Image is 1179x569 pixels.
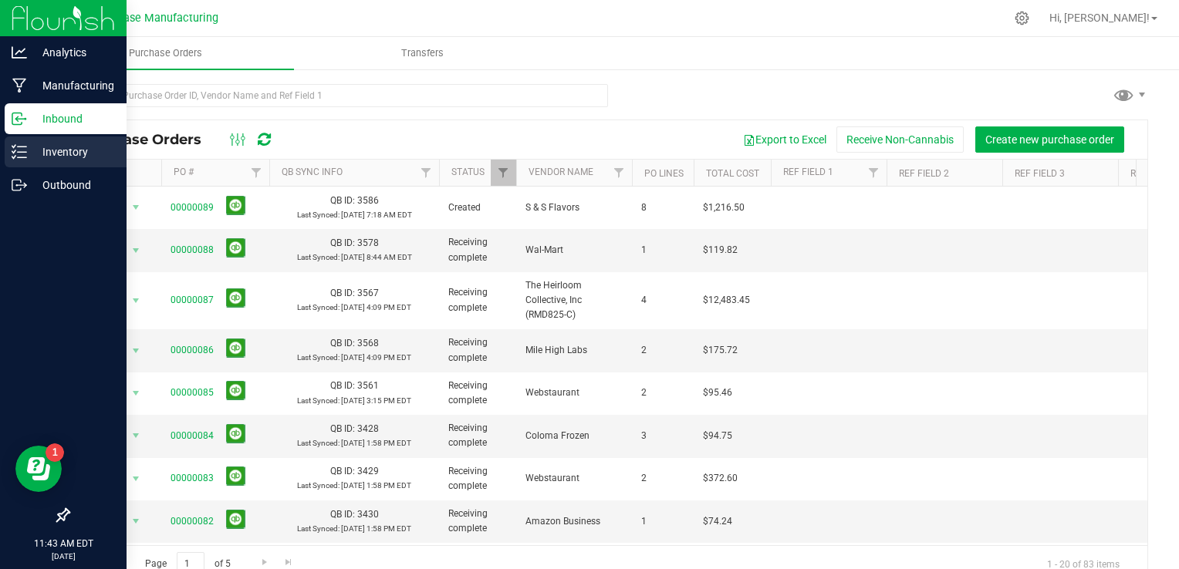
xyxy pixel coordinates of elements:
span: QB ID: [330,338,355,348]
span: 1 [641,514,684,529]
span: $74.24 [703,514,732,529]
p: Outbound [27,176,120,194]
span: Receiving complete [448,285,507,315]
span: 3429 [357,466,379,476]
p: 11:43 AM EDT [7,537,120,550]
span: QB ID: [330,509,355,520]
a: Ref Field 3 [1015,168,1065,179]
span: $175.72 [703,343,738,358]
span: Transfers [380,46,465,60]
span: 3428 [357,423,379,434]
a: Filter [606,160,632,186]
span: 2 [641,343,684,358]
span: $12,483.45 [703,293,750,308]
a: 00000082 [171,516,214,527]
span: Wal-Mart [525,243,623,258]
a: Filter [861,160,887,186]
span: $95.46 [703,386,732,400]
button: Create new purchase order [975,126,1124,153]
span: Webstaurant [525,471,623,486]
inline-svg: Analytics [12,45,27,60]
span: 2 [641,386,684,400]
span: [DATE] 1:58 PM EDT [341,524,411,533]
a: Ref Field 1 [783,167,833,177]
a: 00000084 [171,430,214,441]
span: Hi, [PERSON_NAME]! [1049,12,1150,24]
iframe: Resource center unread badge [46,443,64,462]
span: Last Synced: [297,253,340,261]
p: Inventory [27,143,120,161]
span: [DATE] 8:44 AM EDT [341,253,412,261]
span: Last Synced: [297,481,340,490]
a: 00000089 [171,202,214,213]
span: Starbase Manufacturing [96,12,218,25]
a: Transfers [294,37,551,69]
span: [DATE] 4:09 PM EDT [341,353,411,362]
span: select [127,240,146,261]
span: Created [448,200,507,215]
a: PO Lines [644,168,684,179]
span: Purchase Orders [108,46,223,60]
a: Total Cost [706,168,759,179]
span: QB ID: [330,466,355,476]
span: Coloma Frozen [525,429,623,443]
span: 8 [641,200,684,215]
a: Purchase Orders [37,37,294,69]
a: Vendor Name [529,167,593,177]
span: select [127,510,146,532]
inline-svg: Inventory [12,144,27,160]
a: 00000088 [171,244,214,255]
span: Last Synced: [297,353,340,362]
span: Receiving complete [448,421,507,450]
a: Ref Field 2 [899,168,949,179]
p: Analytics [27,43,120,62]
span: Last Synced: [297,303,340,311]
p: Inbound [27,109,120,128]
span: S & S Flavors [525,200,623,215]
span: 2 [641,471,684,486]
inline-svg: Outbound [12,177,27,193]
span: Webstaurant [525,386,623,400]
span: Last Synced: [297,210,340,219]
input: Search Purchase Order ID, Vendor Name and Ref Field 1 [68,84,608,107]
span: [DATE] 3:15 PM EDT [341,396,411,405]
span: [DATE] 1:58 PM EDT [341,481,411,490]
inline-svg: Inbound [12,111,27,126]
a: Filter [491,160,516,186]
span: Mile High Labs [525,343,623,358]
button: Receive Non-Cannabis [836,126,964,153]
span: Receiving complete [448,379,507,408]
span: QB ID: [330,423,355,434]
p: Manufacturing [27,76,120,95]
span: select [127,425,146,446]
span: Receiving complete [448,507,507,536]
span: select [127,382,146,404]
span: Last Synced: [297,524,340,533]
span: 3568 [357,338,379,348]
a: 00000087 [171,295,214,305]
a: Status [451,167,485,177]
span: select [127,340,146,362]
span: Receiving complete [448,235,507,264]
span: Purchase Orders [80,131,217,148]
iframe: Resource center [15,446,62,492]
span: [DATE] 7:18 AM EDT [341,210,412,219]
span: The Heirloom Collective, Inc (RMD825-C) [525,278,623,323]
span: 3 [641,429,684,443]
span: 3586 [357,195,379,206]
span: Receiving complete [448,335,507,365]
span: 1 [641,243,684,258]
button: Export to Excel [733,126,836,153]
span: QB ID: [330,195,355,206]
span: Last Synced: [297,396,340,405]
span: [DATE] 4:09 PM EDT [341,303,411,311]
span: QB ID: [330,380,355,391]
a: 00000083 [171,473,214,483]
span: 3430 [357,509,379,520]
span: select [127,468,146,490]
span: Last Synced: [297,439,340,447]
inline-svg: Manufacturing [12,78,27,93]
a: PO # [174,167,194,177]
span: select [127,197,146,218]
